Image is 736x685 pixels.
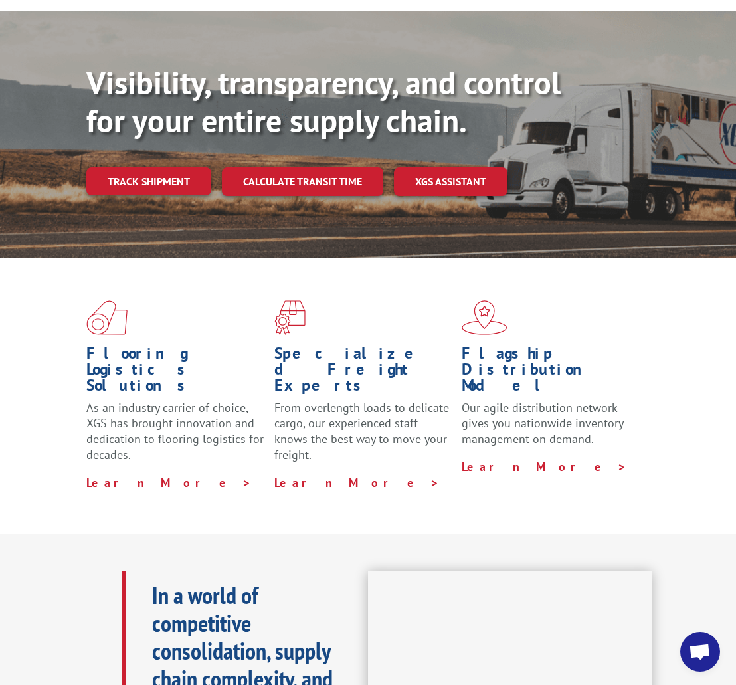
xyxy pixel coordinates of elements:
[86,400,264,462] span: As an industry carrier of choice, XGS has brought innovation and dedication to flooring logistics...
[86,300,128,335] img: xgs-icon-total-supply-chain-intelligence-red
[274,400,452,475] p: From overlength loads to delicate cargo, our experienced staff knows the best way to move your fr...
[274,345,452,400] h1: Specialized Freight Experts
[86,475,252,490] a: Learn More >
[86,345,264,400] h1: Flooring Logistics Solutions
[222,167,383,196] a: Calculate transit time
[86,167,211,195] a: Track shipment
[462,459,627,474] a: Learn More >
[462,300,507,335] img: xgs-icon-flagship-distribution-model-red
[86,62,561,142] b: Visibility, transparency, and control for your entire supply chain.
[462,345,640,400] h1: Flagship Distribution Model
[394,167,507,196] a: XGS ASSISTANT
[680,632,720,672] div: Open chat
[274,300,306,335] img: xgs-icon-focused-on-flooring-red
[462,400,623,447] span: Our agile distribution network gives you nationwide inventory management on demand.
[274,475,440,490] a: Learn More >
